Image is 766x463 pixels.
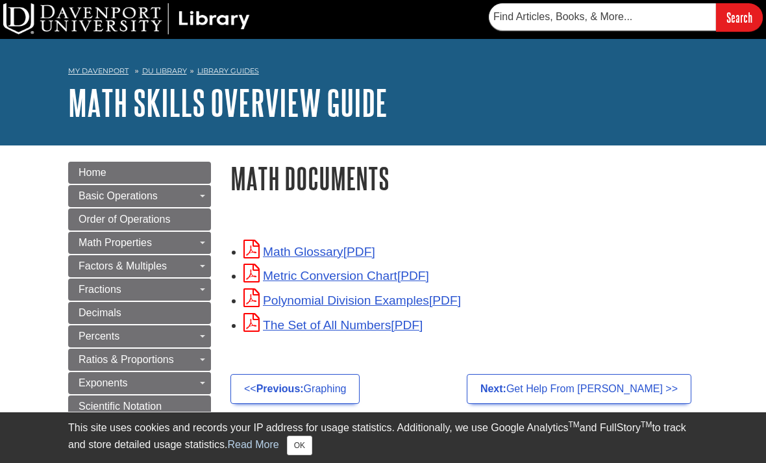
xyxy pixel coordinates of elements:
a: Fractions [68,279,211,301]
a: Percents [68,325,211,347]
span: Scientific Notation [79,401,162,412]
a: Ratios & Proportions [68,349,211,371]
span: Factors & Multiples [79,260,167,271]
span: Order of Operations [79,214,170,225]
a: Link opens in new window [243,245,375,258]
span: Math Properties [79,237,152,248]
a: Scientific Notation [68,395,211,418]
span: Decimals [79,307,121,318]
button: Close [287,436,312,455]
a: Exponents [68,372,211,394]
a: Basic Operations [68,185,211,207]
form: Searches DU Library's articles, books, and more [489,3,763,31]
span: Fractions [79,284,121,295]
a: Decimals [68,302,211,324]
span: Ratios & Proportions [79,354,174,365]
nav: breadcrumb [68,62,698,83]
a: Math Skills Overview Guide [68,82,388,123]
a: Next:Get Help From [PERSON_NAME] >> [467,374,691,404]
a: Library Guides [197,66,259,75]
a: DU Library [142,66,187,75]
a: <<Previous:Graphing [230,374,360,404]
span: Percents [79,331,119,342]
span: Home [79,167,106,178]
strong: Next: [480,383,506,394]
a: Link opens in new window [243,269,429,282]
span: Basic Operations [79,190,158,201]
sup: TM [568,420,579,429]
a: Math Properties [68,232,211,254]
span: Exponents [79,377,128,388]
sup: TM [641,420,652,429]
input: Search [716,3,763,31]
strong: Previous: [256,383,304,394]
h1: Math Documents [230,162,698,195]
a: My Davenport [68,66,129,77]
div: This site uses cookies and records your IP address for usage statistics. Additionally, we use Goo... [68,420,698,455]
a: Read More [227,439,278,450]
img: DU Library [3,3,250,34]
a: Home [68,162,211,184]
a: Link opens in new window [243,294,461,307]
a: Order of Operations [68,208,211,231]
a: Link opens in new window [243,318,423,332]
a: Factors & Multiples [68,255,211,277]
input: Find Articles, Books, & More... [489,3,716,31]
